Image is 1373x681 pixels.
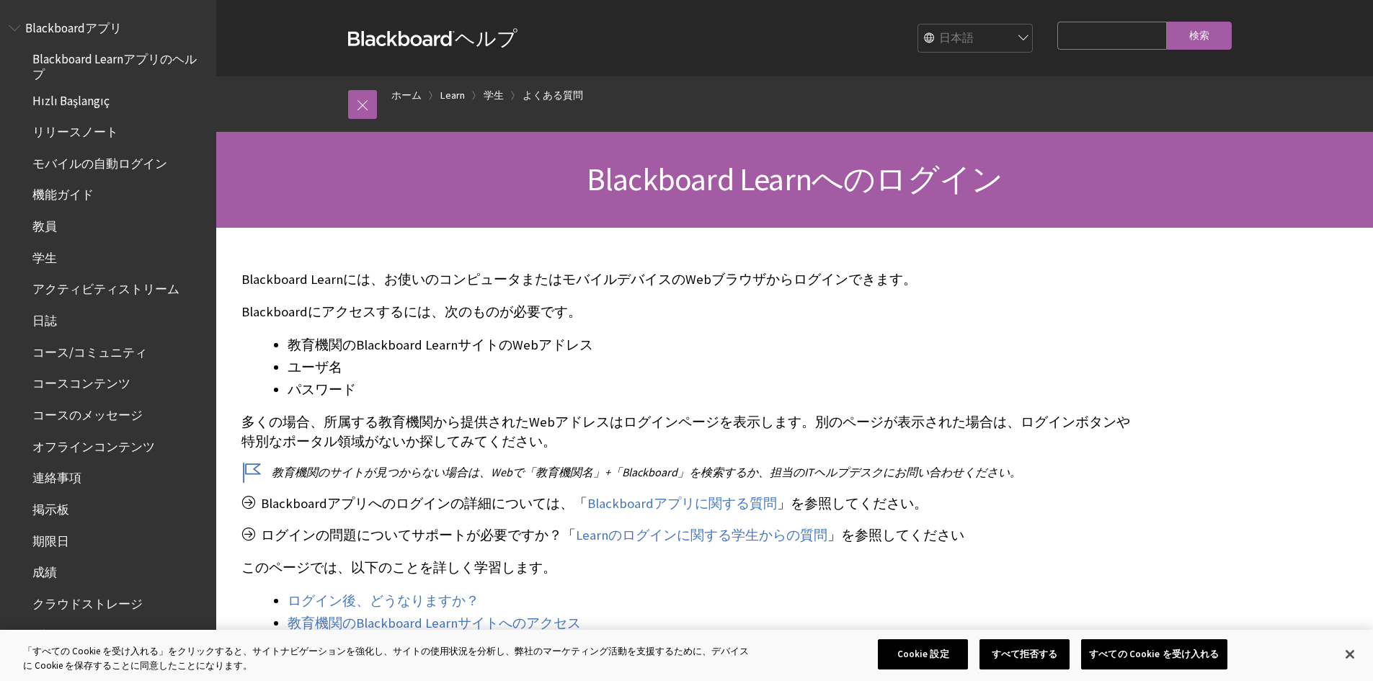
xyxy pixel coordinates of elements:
a: Blackboardヘルプ [348,25,517,51]
p: Blackboard Learnには、お使いのコンピュータまたはモバイルデバイスのWebブラウザからログインできます。 [241,270,1135,289]
span: Hızlı Başlangıç [32,89,110,108]
span: 日誌 [32,308,57,328]
span: 期限日 [32,529,69,548]
a: Learn [440,86,465,104]
span: オフラインコンテンツ [32,435,155,454]
span: リリースノート [32,120,118,139]
a: ログイン後、どうなりますか？ [288,592,479,610]
span: Blackboard Learnアプリのヘルプ [32,48,206,81]
p: このページでは、以下のことを詳しく学習します。 [241,558,1135,577]
li: 教育機関のBlackboard LearnサイトのWebアドレス [288,335,1135,355]
span: 学生 [32,246,57,265]
p: 教育機関のサイトが見つからない場合は、Webで「教育機関名」+「Blackboard」を検索するか、担当のITヘルプデスクにお問い合わせください。 [241,464,1135,480]
span: 機能ガイド [32,183,94,202]
span: プロフィール [32,623,106,643]
span: クラウドストレージ [32,592,143,611]
span: コースのメッセージ [32,403,143,422]
a: 教育機関のBlackboard Learnサイトへのアクセス [288,615,581,632]
div: 「すべての Cookie を受け入れる」をクリックすると、サイトナビゲーションを強化し、サイトの使用状況を分析し、弊社のマーケティング活動を支援するために、デバイスに Cookie を保存するこ... [23,644,755,672]
p: ログインの問題についてサポートが必要ですか？「 」を参照してください [241,526,1135,545]
strong: Blackboard [348,31,455,46]
li: パスワード [288,380,1135,400]
span: モバイルの自動ログイン [32,151,167,171]
span: コース/コミュニティ [32,340,147,360]
button: 閉じる [1334,638,1366,670]
span: コースコンテンツ [32,372,130,391]
span: Blackboard Learnへのログイン [587,159,1003,199]
span: 成績 [32,561,57,580]
span: 連絡事項 [32,466,81,486]
li: ユーザ名 [288,357,1135,378]
button: すべて拒否する [979,639,1070,669]
input: 検索 [1167,22,1232,50]
p: Blackboardにアクセスするには、次のものが必要です。 [241,303,1135,321]
a: Learnのログインに関する学生からの質問 [576,527,827,544]
select: Site Language Selector [918,25,1034,53]
span: Blackboardアプリ [25,16,122,35]
p: Blackboardアプリへのログインの詳細については、「 」を参照してください。 [241,494,1135,513]
a: 学生 [484,86,504,104]
button: すべての Cookie を受け入れる [1081,639,1227,669]
span: 教員 [32,214,57,233]
a: Blackboardアプリに関する質問 [587,495,777,512]
a: ホーム [391,86,422,104]
a: よくある質問 [523,86,583,104]
span: アクティビティストリーム [32,277,179,297]
span: 掲示板 [32,497,69,517]
button: Cookie 設定 [878,639,968,669]
p: 多くの場合、所属する教育機関から提供されたWebアドレスはログインページを表示します。別のページが表示された場合は、ログインボタンや特別なポータル領域がないか探してみてください。 [241,413,1135,450]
